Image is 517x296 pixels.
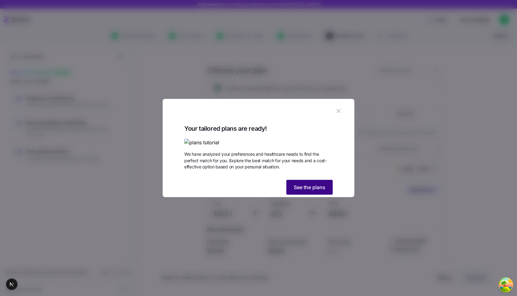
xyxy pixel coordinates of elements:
[500,279,512,291] button: Open Tanstack query devtools
[184,124,333,134] span: Your tailored plans are ready!
[286,180,333,195] button: See the plans
[294,184,325,191] span: See the plans
[184,139,333,146] img: plans tutorial
[184,151,333,170] span: We have analyzed your preferences and healthcare needs to find the perfect match for you. Explore...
